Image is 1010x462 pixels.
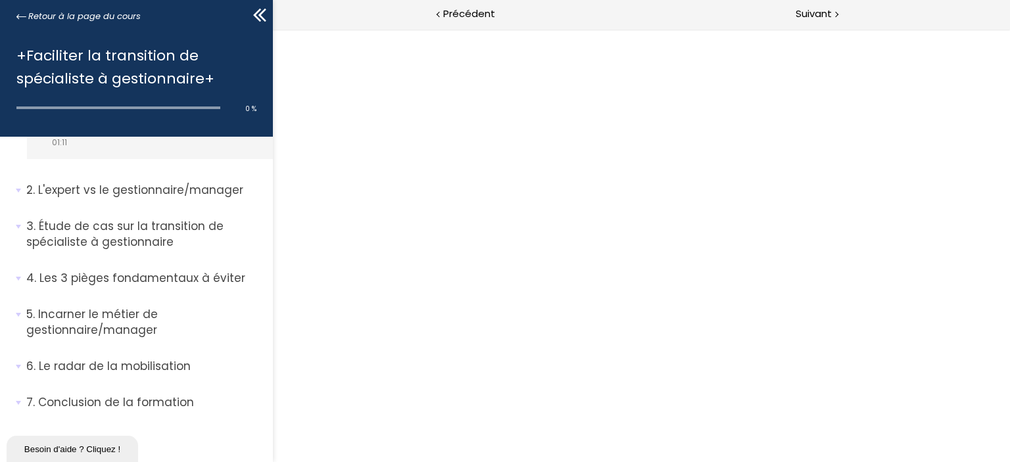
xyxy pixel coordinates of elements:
[26,182,35,198] span: 2.
[26,358,263,375] p: Le radar de la mobilisation
[26,358,36,375] span: 6.
[26,270,263,287] p: Les 3 pièges fondamentaux à éviter
[26,182,263,198] p: L'expert vs le gestionnaire/manager
[796,6,832,22] span: Suivant
[26,394,35,411] span: 7.
[26,394,263,411] p: Conclusion de la formation
[26,218,36,235] span: 3.
[26,218,263,250] p: Étude de cas sur la transition de spécialiste à gestionnaire
[26,306,35,323] span: 5.
[26,306,263,338] p: Incarner le métier de gestionnaire/manager
[443,6,495,22] span: Précédent
[28,9,141,24] span: Retour à la page du cours
[245,104,256,114] span: 0 %
[26,270,36,287] span: 4.
[51,137,67,149] span: 01:11
[16,44,250,90] h1: +Faciliter la transition de spécialiste à gestionnaire+
[7,433,141,462] iframe: chat widget
[16,9,141,24] a: Retour à la page du cours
